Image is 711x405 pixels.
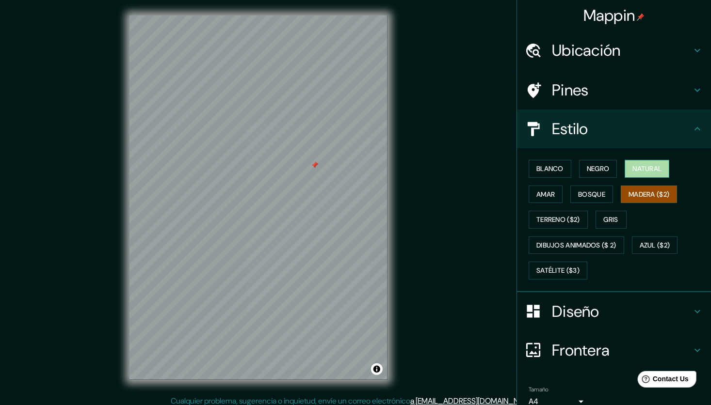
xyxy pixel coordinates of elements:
[640,239,670,251] font: Azul ($2)
[517,109,711,148] div: Estilo
[604,214,618,226] font: Gris
[578,188,605,201] font: Bosque
[517,71,711,109] div: Pines
[536,188,555,201] font: Amar
[517,331,711,370] div: Frontera
[632,236,678,254] button: Azul ($2)
[536,163,564,175] font: Blanco
[371,363,383,375] button: Alternar atribución
[625,160,669,178] button: Natural
[529,211,588,229] button: Terreno ($2)
[552,41,692,60] h4: Ubicación
[552,119,692,139] h4: Estilo
[570,186,613,203] button: Bosque
[629,188,669,201] font: Madera ($2)
[552,302,692,321] h4: Diseño
[583,5,635,26] font: Mappin
[536,265,580,277] font: Satélite ($3)
[129,16,388,380] canvas: Mapa
[517,292,711,331] div: Diseño
[596,211,627,229] button: Gris
[536,239,616,251] font: Dibujos animados ($ 2)
[529,186,563,203] button: Amar
[529,385,549,393] label: Tamaño
[632,163,662,175] font: Natural
[552,80,692,100] h4: Pines
[637,13,645,21] img: pin-icon.png
[625,367,700,394] iframe: Help widget launcher
[529,236,624,254] button: Dibujos animados ($ 2)
[587,163,610,175] font: Negro
[621,186,677,203] button: Madera ($2)
[552,341,692,360] h4: Frontera
[517,31,711,70] div: Ubicación
[579,160,617,178] button: Negro
[529,160,571,178] button: Blanco
[529,262,587,280] button: Satélite ($3)
[536,214,580,226] font: Terreno ($2)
